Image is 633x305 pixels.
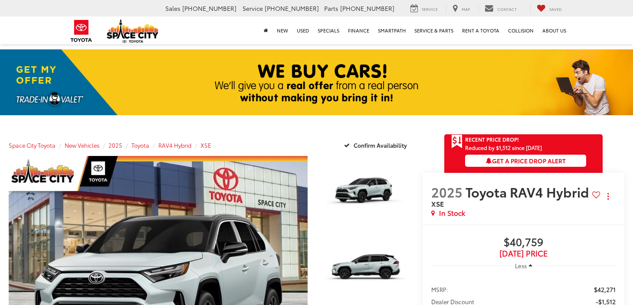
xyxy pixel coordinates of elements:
[462,6,470,12] span: Map
[486,156,566,165] span: Get a Price Drop Alert
[65,17,98,45] img: Toyota
[515,262,527,269] span: Less
[200,141,211,149] a: XSE
[538,16,571,44] a: About Us
[107,19,159,43] img: Space City Toyota
[431,198,444,208] span: XSE
[344,16,374,44] a: Finance
[108,141,122,149] a: 2025
[465,136,519,143] span: Recent Price Drop!
[404,4,444,13] a: Service
[292,16,313,44] a: Used
[431,236,616,249] span: $40,759
[607,193,609,200] span: dropdown dots
[339,137,414,152] button: Confirm Availability
[497,6,517,12] span: Contact
[422,6,438,12] span: Service
[478,4,523,13] a: Contact
[504,16,538,44] a: Collision
[131,141,149,149] a: Toyota
[451,134,462,149] span: Get Price Drop Alert
[340,4,394,13] span: [PHONE_NUMBER]
[444,134,603,145] a: Get Price Drop Alert Recent Price Drop!
[316,156,415,229] img: 2025 Toyota RAV4 Hybrid XSE
[259,16,272,44] a: Home
[466,182,592,201] span: Toyota RAV4 Hybrid
[458,16,504,44] a: Rent a Toyota
[600,188,616,204] button: Actions
[265,4,319,13] span: [PHONE_NUMBER]
[354,141,407,149] span: Confirm Availability
[313,16,344,44] a: Specials
[317,156,414,228] a: Expand Photo 1
[272,16,292,44] a: New
[549,6,562,12] span: Saved
[410,16,458,44] a: Service & Parts
[324,4,338,13] span: Parts
[511,258,537,273] button: Less
[594,285,616,294] span: $42,271
[165,4,180,13] span: Sales
[530,4,568,13] a: My Saved Vehicles
[9,141,56,149] a: Space City Toyota
[439,208,465,218] span: In Stock
[446,4,476,13] a: Map
[243,4,263,13] span: Service
[431,249,616,258] span: [DATE] Price
[182,4,236,13] span: [PHONE_NUMBER]
[431,285,448,294] span: MSRP:
[158,141,191,149] a: RAV4 Hybrid
[65,141,99,149] a: New Vehicles
[465,145,586,150] span: Reduced by $1,512 since [DATE]
[431,182,462,201] span: 2025
[374,16,410,44] a: SmartPath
